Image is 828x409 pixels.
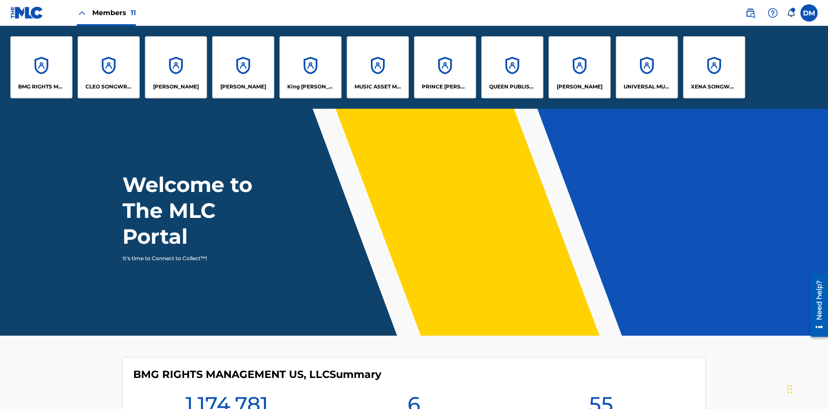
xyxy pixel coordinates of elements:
iframe: Chat Widget [785,368,828,409]
a: Accounts[PERSON_NAME] [145,36,207,98]
p: PRINCE MCTESTERSON [422,83,469,91]
div: Help [764,4,781,22]
img: search [745,8,756,18]
p: UNIVERSAL MUSIC PUB GROUP [624,83,671,91]
p: QUEEN PUBLISHA [489,83,536,91]
a: AccountsXENA SONGWRITER [683,36,745,98]
p: BMG RIGHTS MANAGEMENT US, LLC [18,83,65,91]
a: AccountsBMG RIGHTS MANAGEMENT US, LLC [10,36,72,98]
p: ELVIS COSTELLO [153,83,199,91]
h4: BMG RIGHTS MANAGEMENT US, LLC [133,368,381,381]
p: MUSIC ASSET MANAGEMENT (MAM) [354,83,401,91]
iframe: Resource Center [804,271,828,341]
p: XENA SONGWRITER [691,83,738,91]
img: help [768,8,778,18]
a: AccountsMUSIC ASSET MANAGEMENT (MAM) [347,36,409,98]
h1: Welcome to The MLC Portal [122,172,284,249]
span: Members [92,8,136,18]
a: AccountsQUEEN PUBLISHA [481,36,543,98]
div: Notifications [787,9,795,17]
a: Public Search [742,4,759,22]
div: Drag [787,376,793,402]
p: King McTesterson [287,83,334,91]
a: Accounts[PERSON_NAME] [549,36,611,98]
p: EYAMA MCSINGER [220,83,266,91]
a: AccountsPRINCE [PERSON_NAME] [414,36,476,98]
a: AccountsUNIVERSAL MUSIC PUB GROUP [616,36,678,98]
a: Accounts[PERSON_NAME] [212,36,274,98]
p: CLEO SONGWRITER [85,83,132,91]
p: It's time to Connect to Collect™! [122,255,272,262]
span: 11 [131,9,136,17]
img: Close [77,8,87,18]
a: AccountsCLEO SONGWRITER [78,36,140,98]
div: User Menu [800,4,818,22]
img: MLC Logo [10,6,44,19]
p: RONALD MCTESTERSON [557,83,602,91]
a: AccountsKing [PERSON_NAME] [279,36,342,98]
